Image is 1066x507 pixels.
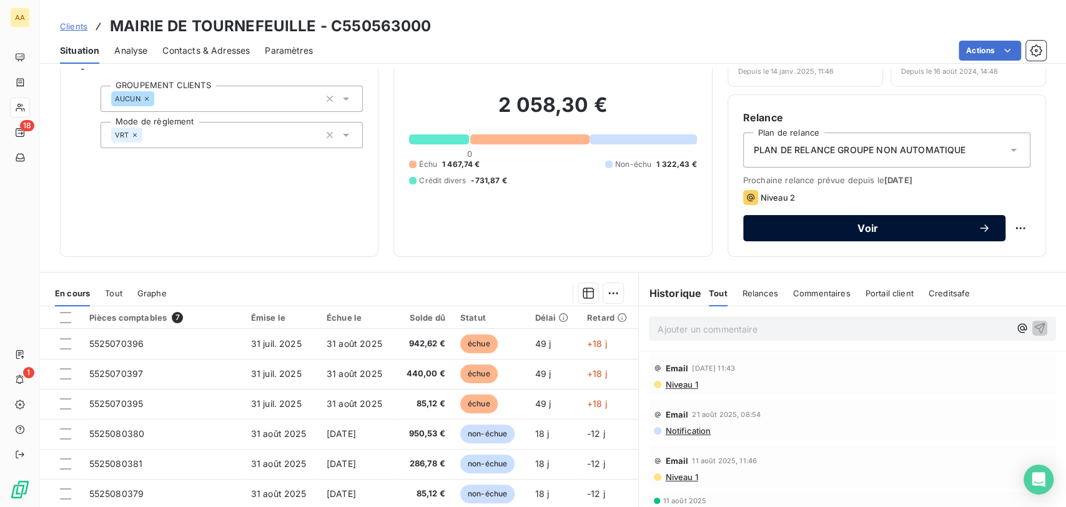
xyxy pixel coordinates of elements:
[10,479,30,499] img: Logo LeanPay
[419,159,437,170] span: Échu
[251,458,307,469] span: 31 août 2025
[60,21,87,31] span: Clients
[535,398,551,409] span: 49 j
[142,129,152,141] input: Ajouter une valeur
[743,215,1005,241] button: Voir
[692,457,757,464] span: 11 août 2025, 11:46
[664,379,698,389] span: Niveau 1
[460,394,498,413] span: échue
[23,367,34,378] span: 1
[20,120,34,131] span: 18
[1024,464,1054,494] div: Open Intercom Messenger
[115,95,141,103] span: AUCUN
[535,338,551,349] span: 49 j
[89,458,143,469] span: 5525080381
[327,428,356,439] span: [DATE]
[60,20,87,33] a: Clients
[587,368,607,379] span: +18 j
[154,93,164,104] input: Ajouter une valeur
[639,286,701,301] h6: Historique
[692,364,735,372] span: [DATE] 11:43
[419,175,466,186] span: Crédit divers
[929,288,970,298] span: Creditsafe
[535,428,549,439] span: 18 j
[110,15,431,38] h3: MAIRIE DE TOURNEFEUILLE - C550563000
[10,8,30,28] div: AA
[535,313,572,323] div: Délai
[587,313,631,323] div: Retard
[664,472,698,482] span: Niveau 1
[615,159,651,170] span: Non-échu
[327,368,382,379] span: 31 août 2025
[665,456,688,466] span: Email
[743,288,778,298] span: Relances
[251,313,312,323] div: Émise le
[251,398,302,409] span: 31 juil. 2025
[587,338,607,349] span: +18 j
[460,424,515,443] span: non-échue
[89,368,144,379] span: 5525070397
[265,44,313,57] span: Paramètres
[137,288,167,298] span: Graphe
[402,313,445,323] div: Solde dû
[402,398,445,410] span: 85,12 €
[89,338,144,349] span: 5525070396
[535,458,549,469] span: 18 j
[738,68,834,75] span: Depuis le 14 janv. 2025, 11:46
[663,497,706,504] span: 11 août 2025
[115,131,129,139] span: VRT
[402,488,445,500] span: 85,12 €
[162,44,250,57] span: Contacts & Adresses
[172,312,183,323] span: 7
[55,288,90,298] span: En cours
[460,313,520,323] div: Statut
[959,41,1021,61] button: Actions
[251,428,307,439] span: 31 août 2025
[327,398,382,409] span: 31 août 2025
[89,398,144,409] span: 5525070395
[665,363,688,373] span: Email
[743,110,1030,125] h6: Relance
[402,338,445,350] span: 942,62 €
[709,288,728,298] span: Tout
[402,368,445,380] span: 440,00 €
[460,454,515,473] span: non-échue
[402,428,445,440] span: 950,53 €
[866,288,914,298] span: Portail client
[460,484,515,503] span: non-échue
[665,409,688,419] span: Email
[251,488,307,499] span: 31 août 2025
[442,159,480,170] span: 1 467,74 €
[587,488,605,499] span: -12 j
[754,144,966,156] span: PLAN DE RELANCE GROUPE NON AUTOMATIQUE
[535,488,549,499] span: 18 j
[409,93,696,130] h2: 2 058,30 €
[793,288,851,298] span: Commentaires
[60,44,99,57] span: Situation
[251,338,302,349] span: 31 juil. 2025
[664,426,711,436] span: Notification
[743,175,1030,185] span: Prochaine relance prévue depuis le
[758,223,978,233] span: Voir
[460,334,498,353] span: échue
[327,313,387,323] div: Échue le
[327,488,356,499] span: [DATE]
[884,175,912,185] span: [DATE]
[89,312,236,323] div: Pièces comptables
[587,398,607,409] span: +18 j
[761,193,795,203] span: Niveau 2
[251,368,302,379] span: 31 juil. 2025
[114,44,147,57] span: Analyse
[901,68,998,75] span: Depuis le 16 août 2024, 14:48
[89,428,145,439] span: 5525080380
[460,364,498,383] span: échue
[587,458,605,469] span: -12 j
[105,288,122,298] span: Tout
[327,458,356,469] span: [DATE]
[471,175,506,186] span: -731,87 €
[402,458,445,470] span: 286,78 €
[466,149,471,159] span: 0
[327,338,382,349] span: 31 août 2025
[692,411,761,418] span: 21 août 2025, 08:54
[535,368,551,379] span: 49 j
